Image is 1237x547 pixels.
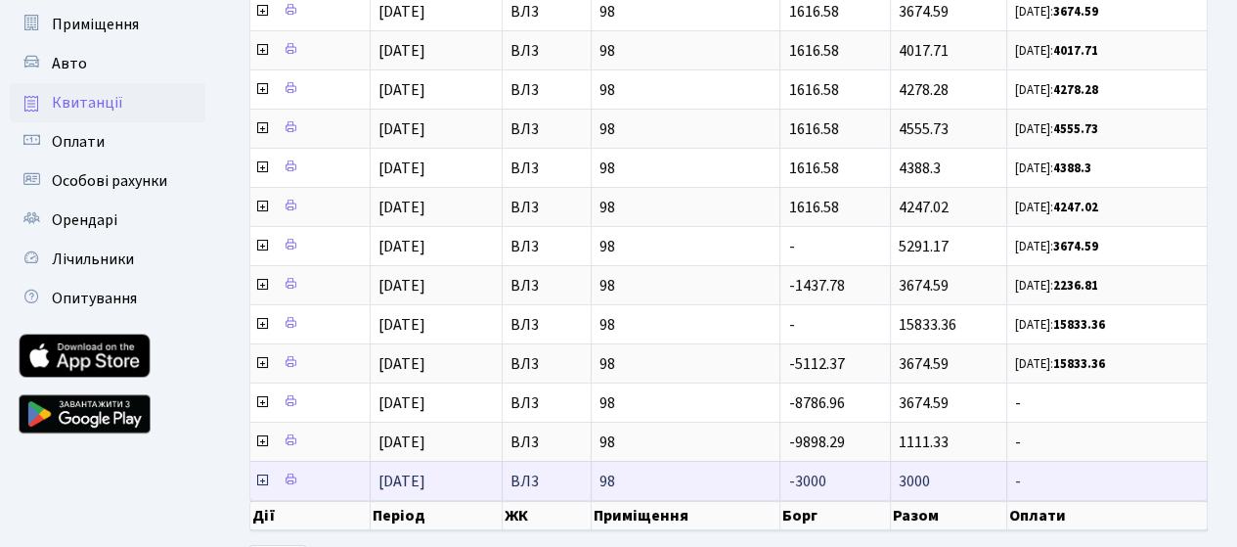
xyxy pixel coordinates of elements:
th: Борг [780,501,891,530]
span: ВЛ3 [510,160,583,176]
small: [DATE]: [1015,120,1098,138]
b: 4388.3 [1053,160,1091,177]
b: 4247.02 [1053,199,1098,216]
span: [DATE] [378,392,425,414]
span: - [1015,474,1199,489]
span: 1616.58 [788,79,838,101]
span: 1616.58 [788,40,838,62]
th: Оплати [1007,501,1208,530]
span: Особові рахунки [52,170,167,192]
span: 98 [599,43,772,59]
span: ВЛ3 [510,239,583,254]
span: 4388.3 [899,158,941,179]
span: 1111.33 [899,432,949,453]
span: 98 [599,160,772,176]
a: Приміщення [10,5,205,44]
span: 1616.58 [788,118,838,140]
span: ВЛ3 [510,278,583,294]
span: - [788,236,794,257]
th: ЖК [503,501,592,530]
th: Разом [891,501,1007,530]
span: ВЛ3 [510,4,583,20]
b: 3674.59 [1053,238,1098,255]
span: Квитанції [52,92,123,114]
a: Лічильники [10,240,205,279]
span: 98 [599,434,772,450]
small: [DATE]: [1015,199,1098,216]
small: [DATE]: [1015,42,1098,60]
span: 4555.73 [899,118,949,140]
th: Дії [250,501,371,530]
b: 4017.71 [1053,42,1098,60]
span: 98 [599,4,772,20]
b: 4555.73 [1053,120,1098,138]
span: 98 [599,356,772,372]
span: 3674.59 [899,392,949,414]
span: Авто [52,53,87,74]
span: 98 [599,121,772,137]
span: ВЛ3 [510,317,583,333]
span: 98 [599,278,772,294]
span: 1616.58 [788,197,838,218]
span: 3674.59 [899,275,949,296]
span: [DATE] [378,314,425,336]
span: 98 [599,474,772,489]
span: 1616.58 [788,1,838,23]
span: ВЛ3 [510,474,583,489]
span: [DATE] [378,353,425,375]
span: 98 [599,200,772,215]
a: Оплати [10,122,205,161]
a: Опитування [10,279,205,318]
small: [DATE]: [1015,238,1098,255]
th: Період [371,501,503,530]
span: -9898.29 [788,432,844,453]
b: 15833.36 [1053,355,1105,373]
small: [DATE]: [1015,316,1105,334]
span: 98 [599,239,772,254]
span: ВЛ3 [510,434,583,450]
span: 5291.17 [899,236,949,257]
small: [DATE]: [1015,160,1091,177]
span: [DATE] [378,471,425,492]
span: 4247.02 [899,197,949,218]
span: ВЛ3 [510,395,583,411]
span: 4017.71 [899,40,949,62]
span: -5112.37 [788,353,844,375]
span: -8786.96 [788,392,844,414]
span: - [1015,434,1199,450]
span: - [1015,395,1199,411]
span: [DATE] [378,432,425,453]
small: [DATE]: [1015,81,1098,99]
span: [DATE] [378,40,425,62]
span: [DATE] [378,118,425,140]
span: [DATE] [378,1,425,23]
span: 3000 [899,471,930,492]
small: [DATE]: [1015,277,1098,295]
span: 3674.59 [899,353,949,375]
span: [DATE] [378,158,425,179]
span: ВЛ3 [510,356,583,372]
small: [DATE]: [1015,3,1098,21]
span: ВЛ3 [510,43,583,59]
span: 98 [599,395,772,411]
span: ВЛ3 [510,82,583,98]
a: Авто [10,44,205,83]
th: Приміщення [592,501,780,530]
b: 3674.59 [1053,3,1098,21]
span: ВЛ3 [510,200,583,215]
span: Опитування [52,288,137,309]
b: 2236.81 [1053,277,1098,295]
span: 4278.28 [899,79,949,101]
span: 98 [599,317,772,333]
span: Приміщення [52,14,139,35]
b: 4278.28 [1053,81,1098,99]
a: Орендарі [10,201,205,240]
span: Орендарі [52,209,117,231]
span: 1616.58 [788,158,838,179]
span: -3000 [788,471,825,492]
a: Квитанції [10,83,205,122]
span: [DATE] [378,197,425,218]
span: [DATE] [378,79,425,101]
span: ВЛ3 [510,121,583,137]
b: 15833.36 [1053,316,1105,334]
